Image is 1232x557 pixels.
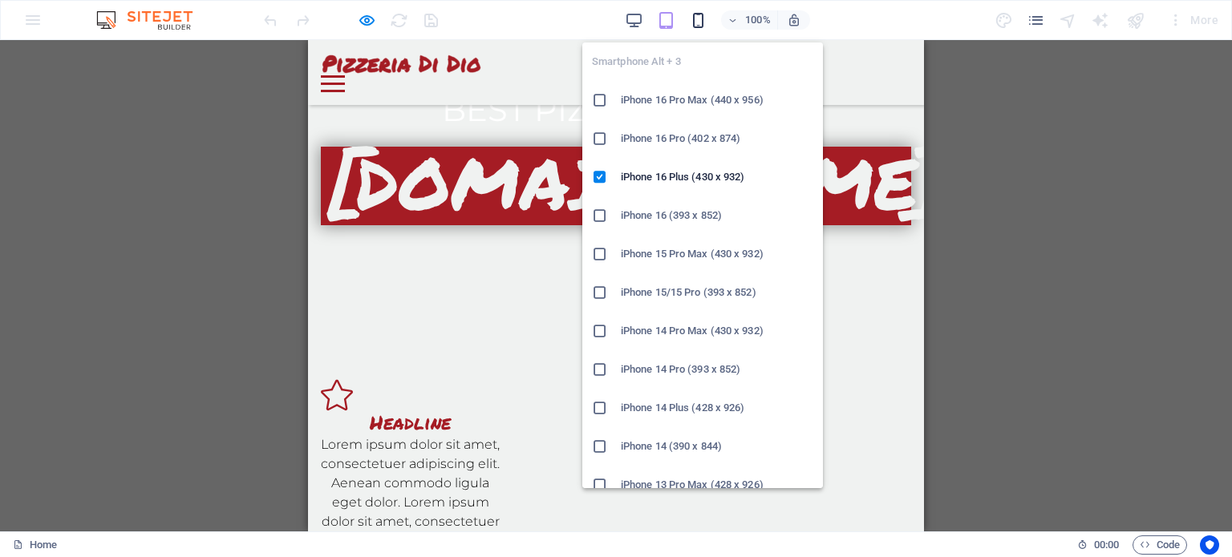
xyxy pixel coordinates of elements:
i: Pages (Ctrl+Alt+S) [1027,11,1045,30]
img: Editor Logo [92,10,213,30]
button: Code [1133,535,1187,555]
span: : [1105,539,1108,551]
button: pages [1027,10,1046,30]
h6: iPhone 16 Pro Max (440 x 956) [621,91,813,110]
h3: Headline [13,371,192,395]
h6: iPhone 15 Pro Max (430 x 932) [621,244,813,264]
span: [DOMAIN_NAME] [21,91,638,192]
h6: iPhone 16 Plus (430 x 932) [621,168,813,187]
button: Usercentrics [1200,535,1219,555]
i: On resize automatically adjust zoom level to fit chosen device. [787,13,801,27]
p: Best pizza in town [13,46,603,94]
h6: iPhone 14 (390 x 844) [621,437,813,456]
h6: iPhone 14 Pro (393 x 852) [621,360,813,379]
h6: iPhone 16 Pro (402 x 874) [621,129,813,148]
h6: iPhone 14 Pro Max (430 x 932) [621,321,813,341]
p: Lorem ipsum dolor sit amet, consectetuer adipiscing elit. Aenean commodo ligula eget dolor. Lorem... [13,395,192,511]
span: 00 00 [1094,535,1119,555]
h6: iPhone 15/15 Pro (393 x 852) [621,283,813,302]
h6: iPhone 13 Pro Max (428 x 926) [621,475,813,494]
h6: iPhone 16 (393 x 852) [621,206,813,225]
a: Click to cancel selection. Double-click to open Pages [13,535,57,555]
h6: iPhone 14 Plus (428 x 926) [621,398,813,418]
button: 100% [721,10,778,30]
h6: 100% [745,10,771,30]
span: Code [1140,535,1180,555]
